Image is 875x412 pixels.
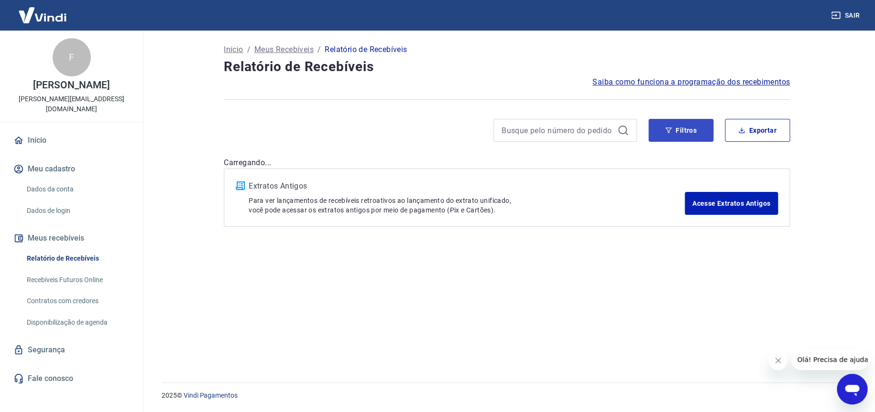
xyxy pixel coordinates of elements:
[11,339,131,360] a: Segurança
[11,0,74,30] img: Vindi
[224,157,790,169] p: Carregando...
[829,7,864,24] button: Sair
[317,44,321,55] p: /
[23,201,131,221] a: Dados de login
[325,44,407,55] p: Relatório de Recebíveis
[162,391,852,401] p: 2025 ©
[249,180,685,192] p: Extratos Antigos
[23,291,131,311] a: Contratos com credores
[23,270,131,290] a: Recebíveis Futuros Online
[33,80,109,90] p: [PERSON_NAME]
[8,94,135,114] p: [PERSON_NAME][EMAIL_ADDRESS][DOMAIN_NAME]
[502,123,613,137] input: Busque pelo número do pedido
[11,228,131,249] button: Meus recebíveis
[592,76,790,88] a: Saiba como funciona a programação dos recebimentos
[53,38,91,76] div: F
[224,44,243,55] a: Início
[23,249,131,268] a: Relatório de Recebíveis
[254,44,314,55] a: Meus Recebíveis
[247,44,250,55] p: /
[768,351,787,370] iframe: Fechar mensagem
[837,374,867,404] iframe: Botão para abrir a janela de mensagens
[23,180,131,199] a: Dados da conta
[224,57,790,76] h4: Relatório de Recebíveis
[725,119,790,142] button: Exportar
[11,130,131,151] a: Início
[249,196,685,215] p: Para ver lançamentos de recebíveis retroativos ao lançamento do extrato unificado, você pode aces...
[184,391,238,399] a: Vindi Pagamentos
[791,349,867,370] iframe: Mensagem da empresa
[685,192,778,215] a: Acesse Extratos Antigos
[648,119,713,142] button: Filtros
[11,158,131,180] button: Meu cadastro
[6,7,80,14] span: Olá! Precisa de ajuda?
[23,313,131,332] a: Disponibilização de agenda
[236,181,245,190] img: ícone
[11,368,131,389] a: Fale conosco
